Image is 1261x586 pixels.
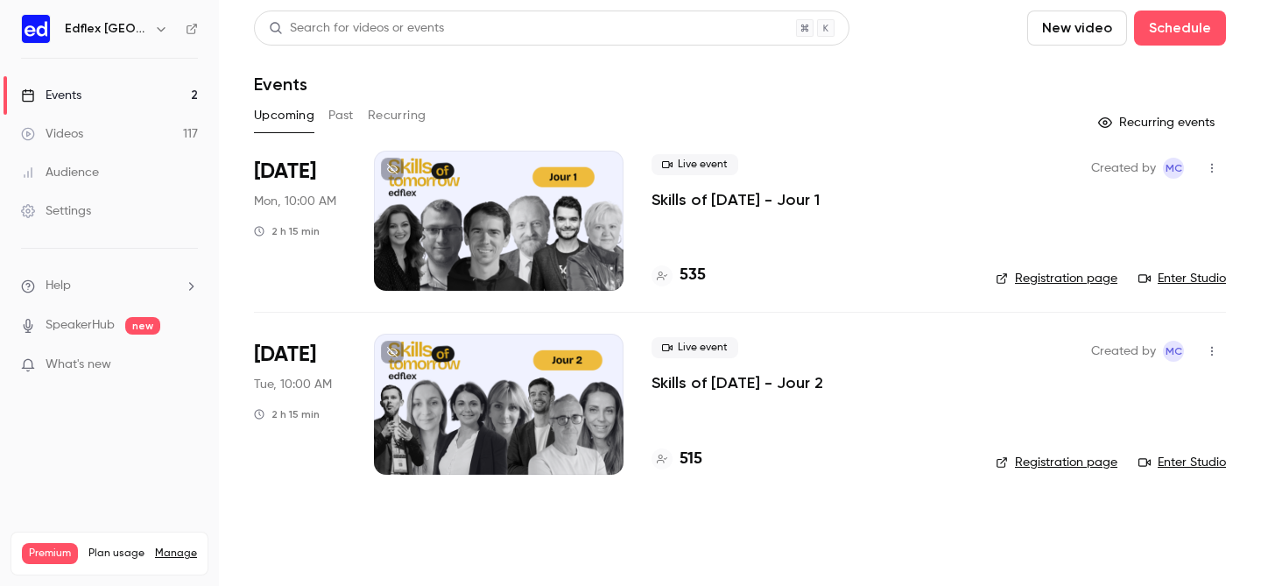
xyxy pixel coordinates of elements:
a: 535 [652,264,706,287]
span: Manon Cousin [1163,341,1184,362]
span: new [125,317,160,335]
img: Edflex France [22,15,50,43]
div: Search for videos or events [269,19,444,38]
span: Premium [22,543,78,564]
a: 515 [652,448,702,471]
h4: 515 [680,448,702,471]
span: What's new [46,356,111,374]
a: Skills of [DATE] - Jour 1 [652,189,820,210]
button: New video [1027,11,1127,46]
div: 2 h 15 min [254,224,320,238]
a: Enter Studio [1138,270,1226,287]
button: Recurring events [1090,109,1226,137]
li: help-dropdown-opener [21,277,198,295]
div: Sep 22 Mon, 10:00 AM (Europe/Berlin) [254,151,346,291]
span: Live event [652,337,738,358]
span: Mon, 10:00 AM [254,193,336,210]
span: [DATE] [254,341,316,369]
h6: Edflex [GEOGRAPHIC_DATA] [65,20,147,38]
button: Recurring [368,102,426,130]
a: Registration page [996,270,1117,287]
a: Enter Studio [1138,454,1226,471]
span: Created by [1091,158,1156,179]
div: Videos [21,125,83,143]
div: Sep 23 Tue, 10:00 AM (Europe/Berlin) [254,334,346,474]
h1: Events [254,74,307,95]
button: Upcoming [254,102,314,130]
span: MC [1166,158,1182,179]
span: Live event [652,154,738,175]
span: MC [1166,341,1182,362]
span: [DATE] [254,158,316,186]
div: 2 h 15 min [254,407,320,421]
iframe: Noticeable Trigger [177,357,198,373]
span: Help [46,277,71,295]
span: Created by [1091,341,1156,362]
span: Tue, 10:00 AM [254,376,332,393]
div: Audience [21,164,99,181]
a: Manage [155,547,197,561]
span: Plan usage [88,547,144,561]
button: Schedule [1134,11,1226,46]
div: Settings [21,202,91,220]
div: Events [21,87,81,104]
span: Manon Cousin [1163,158,1184,179]
a: Skills of [DATE] - Jour 2 [652,372,823,393]
button: Past [328,102,354,130]
a: Registration page [996,454,1117,471]
a: SpeakerHub [46,316,115,335]
h4: 535 [680,264,706,287]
